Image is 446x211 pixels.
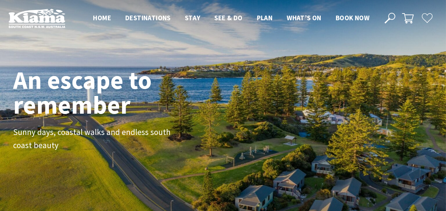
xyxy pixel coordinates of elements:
span: Destinations [125,13,171,22]
span: Plan [257,13,273,22]
span: See & Do [214,13,242,22]
p: Sunny days, coastal walks and endless south coast beauty [13,126,173,152]
span: Book now [336,13,369,22]
span: Home [93,13,111,22]
h1: An escape to remember [13,67,208,117]
span: What’s On [287,13,321,22]
span: Stay [185,13,200,22]
nav: Main Menu [86,12,376,24]
img: Kiama Logo [9,9,65,28]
